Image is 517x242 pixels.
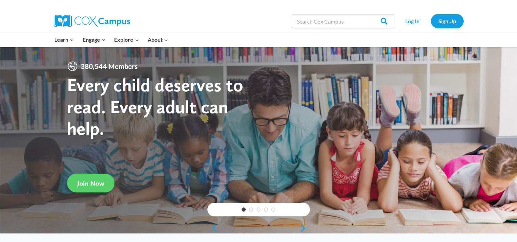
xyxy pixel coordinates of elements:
input: Search Cox Campus [292,14,394,28]
a: next [300,224,310,232]
a: previous [207,224,218,232]
a: Sign Up [431,14,464,28]
nav: Secondary Navigation [398,14,464,28]
span: 380,544 Members [78,61,140,72]
span: Join Now [77,179,104,187]
a: 1 [242,207,246,212]
a: Join Now [67,174,114,192]
a: 3 [257,207,261,212]
a: Log In [398,14,427,28]
img: Cox Campus [54,15,130,27]
div: content slider buttons [207,221,310,235]
span: About [148,35,168,44]
strong: Every child deserves to read. Every adult can help. [67,74,243,139]
span: Learn [54,35,74,44]
span: Engage [83,35,106,44]
nav: Primary Navigation [50,32,173,47]
a: 2 [249,207,253,212]
a: 5 [271,207,275,212]
a: 4 [264,207,268,212]
span: Explore [114,35,139,44]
